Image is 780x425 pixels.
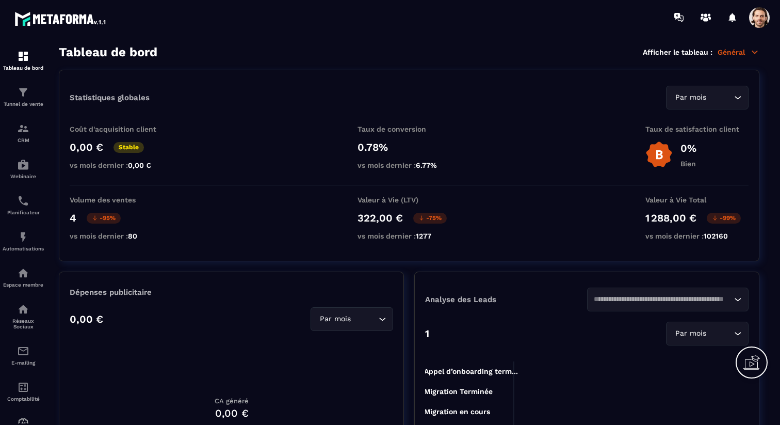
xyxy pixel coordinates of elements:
[594,294,732,305] input: Search for option
[3,259,44,295] a: automationsautomationsEspace membre
[704,232,728,240] span: 102160
[358,161,461,169] p: vs mois dernier :
[3,78,44,115] a: formationformationTunnel de vente
[3,101,44,107] p: Tunnel de vente
[358,196,461,204] p: Valeur à Vie (LTV)
[358,125,461,133] p: Taux de conversion
[3,42,44,78] a: formationformationTableau de bord
[17,50,29,62] img: formation
[666,322,749,345] div: Search for option
[317,313,353,325] span: Par mois
[707,213,741,224] p: -99%
[358,232,461,240] p: vs mois dernier :
[17,122,29,135] img: formation
[353,313,376,325] input: Search for option
[128,232,137,240] span: 80
[3,137,44,143] p: CRM
[645,196,749,204] p: Valeur à Vie Total
[645,232,749,240] p: vs mois dernier :
[645,212,696,224] p: 1 288,00 €
[3,174,44,179] p: Webinaire
[70,196,173,204] p: Volume des ventes
[17,381,29,393] img: accountant
[424,367,518,376] tspan: Appel d’onboarding term...
[645,125,749,133] p: Taux de satisfaction client
[645,141,673,168] img: b-badge-o.b3b20ee6.svg
[3,223,44,259] a: automationsautomationsAutomatisations
[708,92,732,103] input: Search for option
[17,195,29,207] img: scheduler
[680,160,696,168] p: Bien
[70,288,393,297] p: Dépenses publicitaire
[416,232,431,240] span: 1277
[416,161,437,169] span: 6.77%
[424,407,490,416] tspan: Migration en cours
[3,210,44,215] p: Planificateur
[718,48,759,57] p: Général
[70,141,103,153] p: 0,00 €
[3,337,44,373] a: emailemailE-mailing
[17,303,29,316] img: social-network
[70,125,173,133] p: Coût d'acquisition client
[17,86,29,99] img: formation
[3,151,44,187] a: automationsautomationsWebinaire
[70,232,173,240] p: vs mois dernier :
[3,246,44,251] p: Automatisations
[3,282,44,288] p: Espace membre
[70,212,76,224] p: 4
[673,92,708,103] span: Par mois
[17,231,29,243] img: automations
[358,212,403,224] p: 322,00 €
[424,387,493,396] tspan: Migration Terminée
[708,328,732,339] input: Search for option
[3,295,44,337] a: social-networksocial-networkRéseaux Sociaux
[70,161,173,169] p: vs mois dernier :
[3,65,44,71] p: Tableau de bord
[3,396,44,402] p: Comptabilité
[643,48,712,56] p: Afficher le tableau :
[70,93,150,102] p: Statistiques globales
[413,213,447,224] p: -75%
[358,141,461,153] p: 0.78%
[17,345,29,357] img: email
[587,288,749,311] div: Search for option
[3,360,44,366] p: E-mailing
[87,213,121,224] p: -95%
[128,161,151,169] span: 0,00 €
[59,45,157,59] h3: Tableau de bord
[3,318,44,329] p: Réseaux Sociaux
[17,159,29,171] img: automations
[680,142,696,154] p: 0%
[14,9,107,28] img: logo
[70,313,103,325] p: 0,00 €
[666,86,749,109] div: Search for option
[425,295,587,304] p: Analyse des Leads
[3,187,44,223] a: schedulerschedulerPlanificateur
[425,327,429,340] p: 1
[3,373,44,410] a: accountantaccountantComptabilité
[113,142,144,153] p: Stable
[673,328,708,339] span: Par mois
[17,267,29,279] img: automations
[311,307,393,331] div: Search for option
[3,115,44,151] a: formationformationCRM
